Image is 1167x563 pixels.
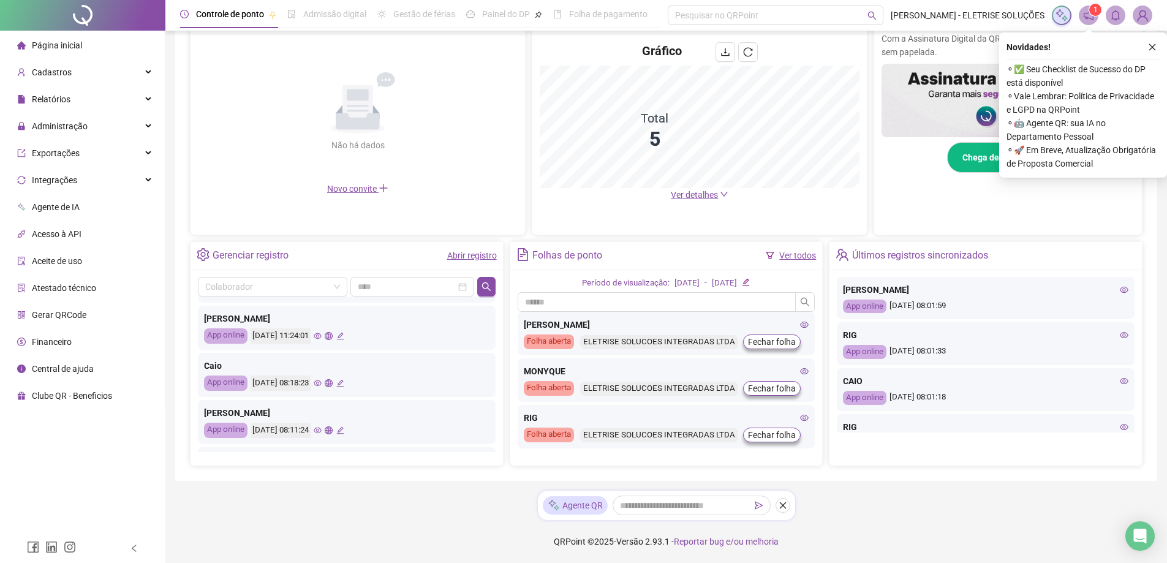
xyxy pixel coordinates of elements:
span: ⚬ 🤖 Agente QR: sua IA no Departamento Pessoal [1006,116,1160,143]
span: Reportar bug e/ou melhoria [674,537,779,546]
span: search [482,282,491,292]
a: Ver detalhes down [671,190,728,200]
span: Versão [616,537,643,546]
div: RIG [524,411,809,425]
span: sun [377,10,386,18]
img: banner%2F02c71560-61a6-44d4-94b9-c8ab97240462.png [882,64,1135,137]
span: Gestão de férias [393,9,455,19]
span: instagram [64,541,76,553]
span: lock [17,121,26,130]
span: clock-circle [180,10,189,18]
span: Integrações [32,175,77,185]
span: gift [17,391,26,399]
span: eye [314,426,322,434]
div: App online [843,300,886,314]
span: ⚬ 🚀 Em Breve, Atualização Obrigatória de Proposta Comercial [1006,143,1160,170]
span: edit [336,332,344,340]
div: Não há dados [301,138,414,152]
div: Folha aberta [524,334,574,349]
img: sparkle-icon.fc2bf0ac1784a2077858766a79e2daf3.svg [1055,9,1068,22]
div: [DATE] 08:01:18 [843,391,1128,405]
img: 94463 [1133,6,1152,25]
span: edit [336,426,344,434]
div: ELETRISE SOLUCOES INTEGRADAS LTDA [580,428,738,442]
span: Fechar folha [748,382,796,395]
span: facebook [27,541,39,553]
div: App online [204,376,247,391]
span: user-add [17,67,26,76]
span: ⚬ ✅ Seu Checklist de Sucesso do DP está disponível [1006,62,1160,89]
h4: Gráfico [642,42,682,59]
a: Abrir registro [447,251,497,260]
a: Ver todos [779,251,816,260]
span: global [325,426,333,434]
div: Open Intercom Messenger [1125,521,1155,551]
div: [DATE] 08:01:33 [843,345,1128,359]
span: audit [17,256,26,265]
div: RIG [843,420,1128,434]
span: Gerar QRCode [32,310,86,320]
span: qrcode [17,310,26,319]
span: sync [17,175,26,184]
span: edit [336,379,344,387]
span: eye [314,379,322,387]
p: Com a Assinatura Digital da QR, sua gestão fica mais ágil, segura e sem papelada. [882,32,1135,59]
span: Controle de ponto [196,9,264,19]
div: [DATE] [674,277,700,290]
span: Novidades ! [1006,40,1051,54]
div: [DATE] [712,277,737,290]
span: Cadastros [32,67,72,77]
span: pushpin [535,11,542,18]
span: info-circle [17,364,26,372]
div: App online [204,328,247,344]
span: plus [379,183,388,193]
img: sparkle-icon.fc2bf0ac1784a2077858766a79e2daf3.svg [548,499,560,512]
span: solution [17,283,26,292]
span: file-done [287,10,296,18]
span: eye [1120,377,1128,385]
span: Exportações [32,148,80,158]
div: - [704,277,707,290]
div: ELETRISE SOLUCOES INTEGRADAS LTDA [580,382,738,396]
span: reload [743,47,753,57]
div: ELETRISE SOLUCOES INTEGRADAS LTDA [580,335,738,349]
span: eye [1120,331,1128,339]
span: Chega de papelada! [962,151,1040,164]
div: [DATE] 08:01:59 [843,300,1128,314]
span: filter [766,251,774,260]
span: [PERSON_NAME] - ELETRISE SOLUÇÕES [891,9,1044,22]
div: Folha aberta [524,381,574,396]
div: Agente QR [543,496,608,515]
span: eye [800,367,809,376]
span: file-text [516,248,529,261]
span: eye [314,332,322,340]
span: notification [1083,10,1094,21]
span: export [17,148,26,157]
span: Financeiro [32,337,72,347]
span: Aceite de uso [32,256,82,266]
span: Folha de pagamento [569,9,648,19]
span: down [720,190,728,198]
span: Agente de IA [32,202,80,212]
span: edit [742,278,750,286]
span: left [130,544,138,553]
div: RIG [843,328,1128,342]
span: bell [1110,10,1121,21]
div: Período de visualização: [582,277,670,290]
span: home [17,40,26,49]
span: 1 [1093,6,1098,14]
span: global [325,332,333,340]
button: Fechar folha [743,334,801,349]
div: [PERSON_NAME] [524,318,809,331]
div: [DATE] 08:11:24 [251,423,311,438]
div: Caio [204,359,489,372]
span: close [1148,43,1157,51]
div: [PERSON_NAME] [204,312,489,325]
span: Admissão digital [303,9,366,19]
span: Fechar folha [748,335,796,349]
div: MONYQUE [524,365,809,378]
span: Fechar folha [748,428,796,442]
span: Painel do DP [482,9,530,19]
div: [DATE] 11:24:01 [251,328,311,344]
div: App online [843,391,886,405]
